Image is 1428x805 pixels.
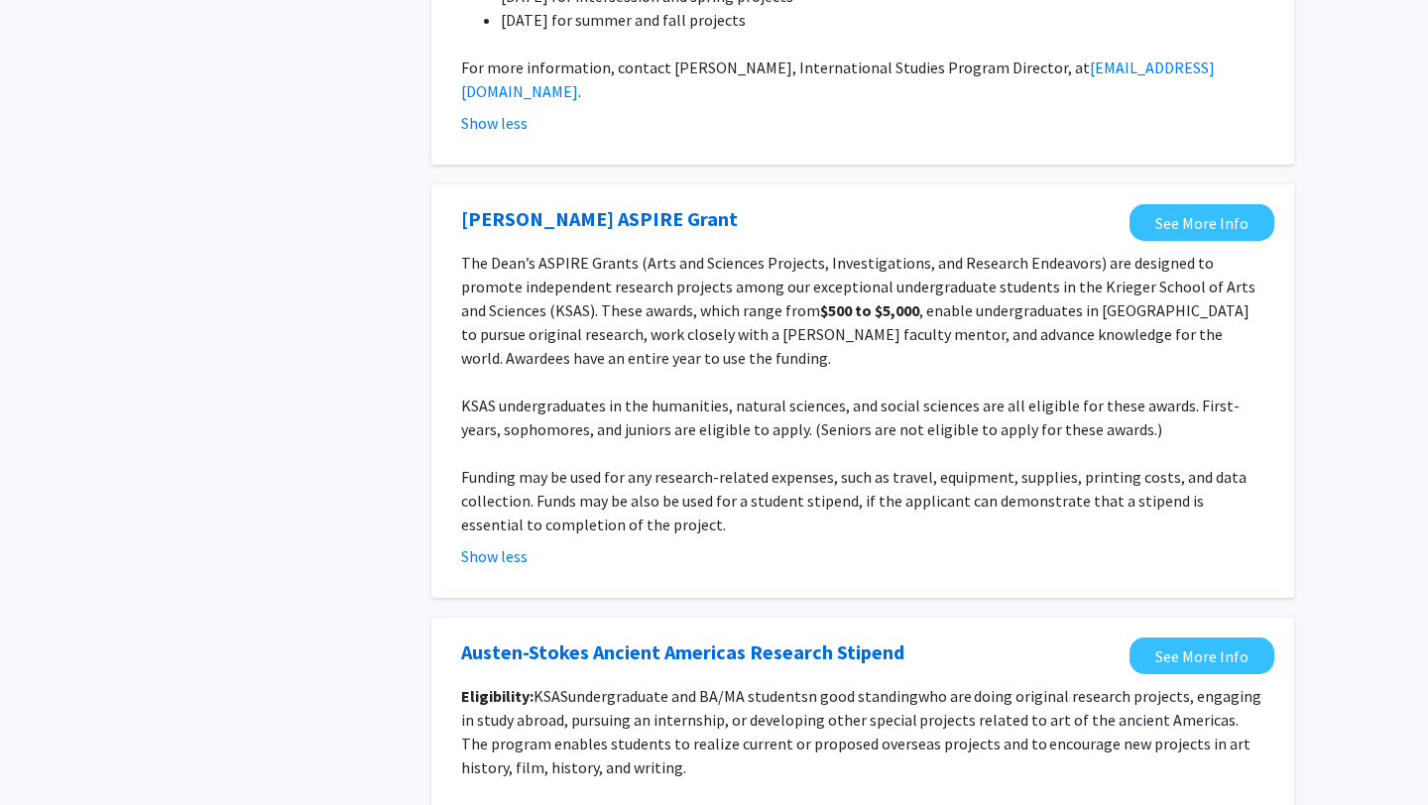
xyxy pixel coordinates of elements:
span: . [578,81,581,101]
span: undergraduate and BA/MA students [568,686,808,706]
a: Opens in a new tab [461,204,738,234]
span: For more information, contact [PERSON_NAME], International Studies Program Director, at [461,57,1090,77]
p: Funding may be used for any research-related expenses, such as travel, equipment, supplies, print... [461,465,1264,536]
button: Show less [461,544,528,568]
p: KSAS undergraduates in the humanities, natural sciences, and social sciences are all eligible for... [461,394,1264,441]
strong: Eligibility: [461,686,534,706]
p: The Dean’s ASPIRE Grants (Arts and Sciences Projects, Investigations, and Research Endeavors) are... [461,251,1264,370]
iframe: Chat [15,716,84,790]
li: [DATE] for summer and fall projects [501,8,1264,32]
a: Opens in a new tab [1130,204,1274,241]
p: KSAS n good standing [461,684,1264,779]
button: Show less [461,111,528,135]
a: Opens in a new tab [1130,637,1274,674]
strong: $500 to $5,000 [820,300,919,320]
a: Opens in a new tab [461,637,904,667]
